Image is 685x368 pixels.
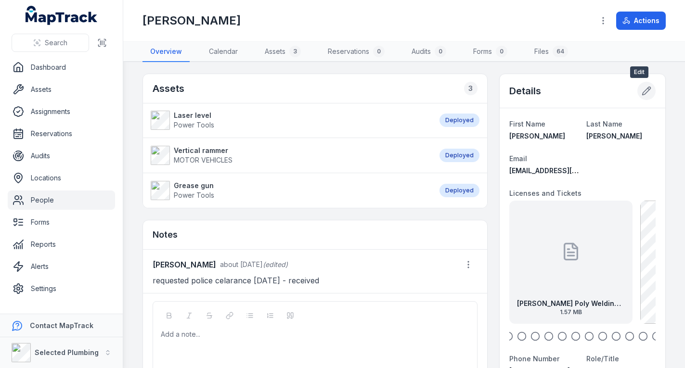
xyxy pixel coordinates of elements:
[153,274,478,287] p: requested police celarance [DATE] - received
[142,13,241,28] h1: [PERSON_NAME]
[616,12,666,30] button: Actions
[8,279,115,298] a: Settings
[151,146,430,165] a: Vertical rammerMOTOR VEHICLES
[8,257,115,276] a: Alerts
[8,124,115,143] a: Reservations
[174,111,214,120] strong: Laser level
[8,168,115,188] a: Locations
[8,190,115,210] a: People
[30,321,93,330] strong: Contact MapTrack
[26,6,98,25] a: MapTrack
[153,228,178,241] h3: Notes
[553,46,568,57] div: 64
[8,235,115,254] a: Reports
[517,308,625,316] span: 1.57 MB
[439,149,479,162] div: Deployed
[439,114,479,127] div: Deployed
[35,348,99,356] strong: Selected Plumbing
[174,156,233,164] span: MOTOR VEHICLES
[45,38,67,48] span: Search
[257,42,309,62] a: Assets3
[496,46,507,57] div: 0
[201,42,246,62] a: Calendar
[586,355,619,363] span: Role/Title
[8,80,115,99] a: Assets
[174,191,214,199] span: Power Tools
[174,121,214,129] span: Power Tools
[509,189,582,197] span: Licenses and Tickets
[8,102,115,121] a: Assignments
[8,58,115,77] a: Dashboard
[509,166,625,175] span: [EMAIL_ADDRESS][DOMAIN_NAME]
[509,120,545,128] span: First Name
[527,42,576,62] a: Files64
[8,213,115,232] a: Forms
[509,154,527,163] span: Email
[439,184,479,197] div: Deployed
[8,146,115,165] a: Audits
[509,84,541,98] h2: Details
[373,46,385,57] div: 0
[151,111,430,130] a: Laser levelPower Tools
[220,260,263,268] time: 7/14/2025, 9:52:54 AM
[630,66,648,78] span: Edit
[435,46,446,57] div: 0
[220,260,263,268] span: about [DATE]
[153,82,184,95] h2: Assets
[509,355,559,363] span: Phone Number
[509,132,565,140] span: [PERSON_NAME]
[142,42,190,62] a: Overview
[517,299,625,308] strong: [PERSON_NAME] Poly Welding [DATE]
[465,42,515,62] a: Forms0
[151,181,430,200] a: Grease gunPower Tools
[586,132,642,140] span: [PERSON_NAME]
[263,260,288,268] span: (edited)
[320,42,392,62] a: Reservations0
[174,181,214,190] strong: Grease gun
[153,259,216,270] strong: [PERSON_NAME]
[174,146,233,155] strong: Vertical rammer
[464,82,478,95] div: 3
[586,120,622,128] span: Last Name
[289,46,301,57] div: 3
[12,34,89,52] button: Search
[404,42,454,62] a: Audits0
